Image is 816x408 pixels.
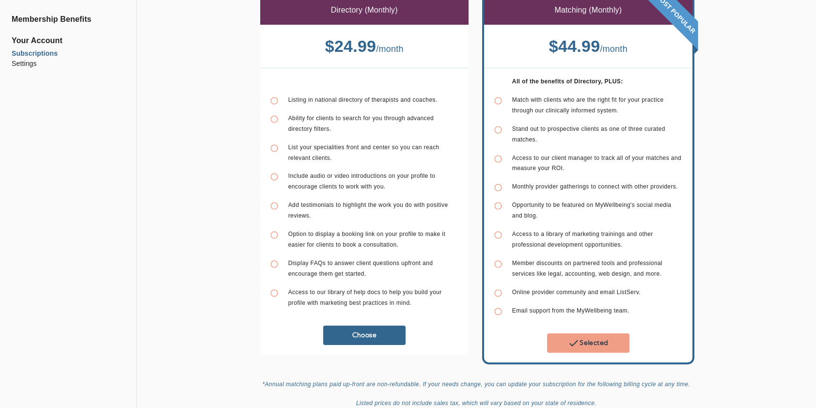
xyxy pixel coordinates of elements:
[512,202,672,219] span: Opportunity to be featured on MyWellbeing's social media and blog.
[288,115,434,132] span: Ability for clients to search for you through advanced directory filters.
[600,44,628,54] span: / month
[512,307,629,314] span: Email support from the MyWellbeing team.
[331,4,398,16] p: Directory (Monthly)
[325,37,377,55] b: $ 24.99
[547,333,629,353] button: Selected
[288,96,438,103] span: Listing in national directory of therapists and coaches.
[327,330,402,340] span: Choose
[376,44,404,54] span: / month
[288,144,439,161] span: List your specialities front and center so you can reach relevant clients.
[512,231,653,248] span: Access to a library of marketing trainings and other professional development opportunities.
[288,202,448,219] span: Add testimonials to highlight the work you do with positive reviews.
[512,260,662,277] span: Member discounts on partnered tools and professional services like legal, accounting, web design,...
[512,78,623,85] b: All of the benefits of Directory, PLUS:
[12,14,125,25] a: Membership Benefits
[554,4,622,16] p: Matching (Monthly)
[262,381,690,407] i: *Annual matching plans paid up-front are non-refundable. If your needs change, you can update you...
[12,59,125,69] a: Settings
[12,48,125,59] a: Subscriptions
[512,155,681,172] span: Access to our client manager to track all of your matches and measure your ROI.
[288,173,436,190] span: Include audio or video introductions on your profile to encourage clients to work with you.
[512,289,641,296] span: Online provider community and email ListServ.
[512,126,665,143] span: Stand out to prospective clients as one of three curated matches.
[512,96,664,114] span: Match with clients who are the right fit for your practice through our clinically informed system.
[288,231,445,248] span: Option to display a booking link on your profile to make it easier for clients to book a consulta...
[12,35,125,47] span: Your Account
[512,183,678,190] span: Monthly provider gatherings to connect with other providers.
[323,326,406,345] button: Choose
[549,37,600,55] b: $ 44.99
[288,260,433,277] span: Display FAQs to answer client questions upfront and encourage them get started.
[288,289,442,306] span: Access to our library of help docs to help you build your profile with marketing best practices i...
[551,337,626,349] span: Selected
